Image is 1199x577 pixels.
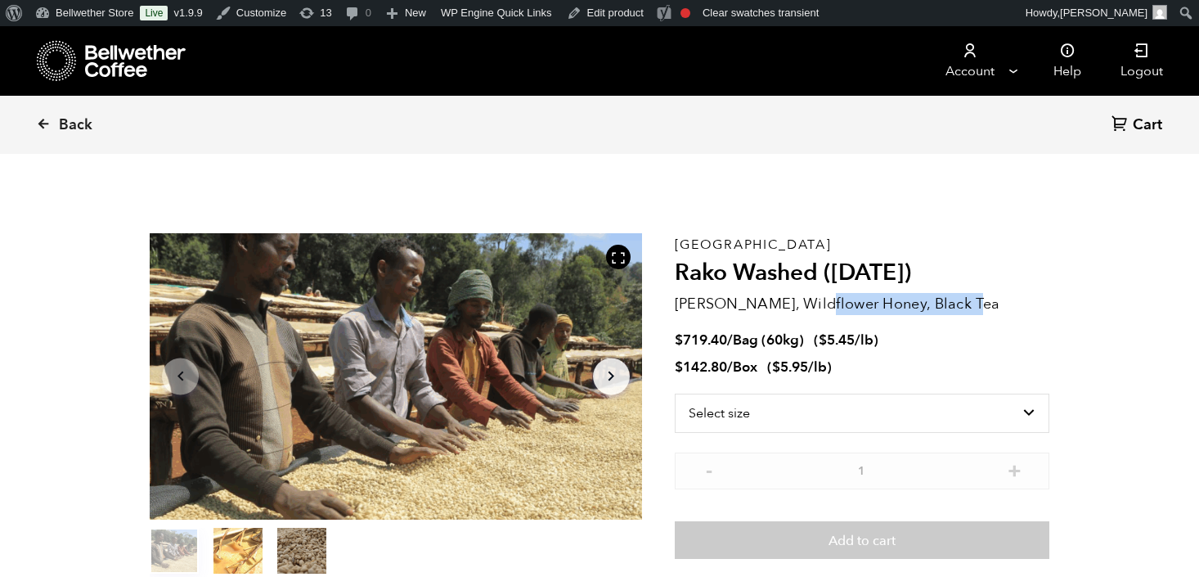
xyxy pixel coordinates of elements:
bdi: 5.45 [819,331,855,349]
span: $ [675,358,683,376]
a: Help [1034,26,1101,96]
a: Logout [1101,26,1183,96]
h2: Rako Washed ([DATE]) [675,259,1049,287]
span: [PERSON_NAME] [1060,7,1147,19]
span: Cart [1133,115,1162,135]
span: Bag (60kg) [733,331,804,349]
span: ( ) [814,331,878,349]
button: Add to cart [675,521,1049,559]
div: Focus keyphrase not set [680,8,690,18]
span: /lb [855,331,873,349]
span: $ [772,358,780,376]
button: + [1004,461,1025,477]
bdi: 142.80 [675,358,727,376]
span: $ [819,331,827,349]
bdi: 719.40 [675,331,727,349]
span: $ [675,331,683,349]
p: [PERSON_NAME], Wildflower Honey, Black Tea [675,293,1049,315]
a: Cart [1111,115,1166,137]
button: - [699,461,720,477]
span: ( ) [767,358,832,376]
span: /lb [808,358,827,376]
a: Account [919,26,1020,96]
a: Live [140,6,168,20]
span: Box [733,358,757,376]
bdi: 5.95 [772,358,808,376]
span: Back [59,115,92,135]
span: / [727,358,733,376]
span: / [727,331,733,349]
